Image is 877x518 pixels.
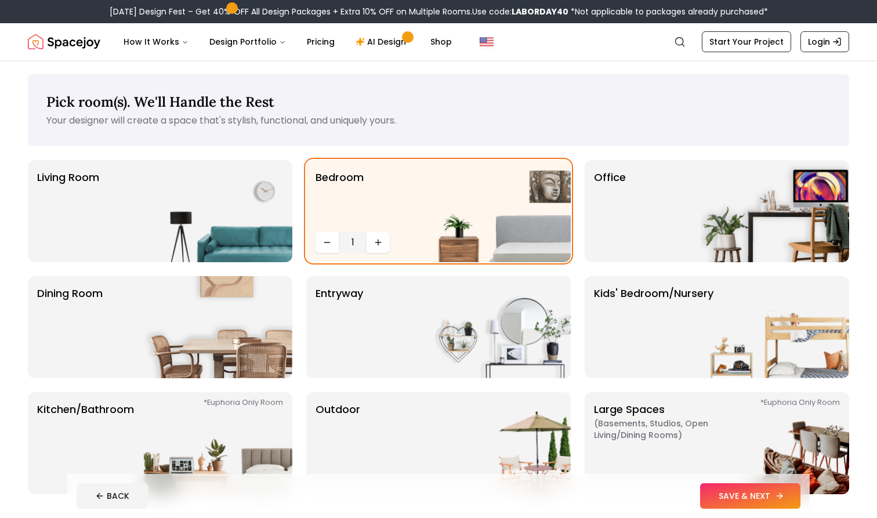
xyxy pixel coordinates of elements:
button: How It Works [114,30,198,53]
a: Shop [421,30,461,53]
p: Large Spaces [594,401,739,485]
p: Living Room [37,169,99,253]
b: LABORDAY40 [512,6,568,17]
img: Bedroom [422,160,571,262]
img: entryway [422,276,571,378]
p: entryway [316,285,363,369]
a: Pricing [298,30,344,53]
span: *Not applicable to packages already purchased* [568,6,768,17]
a: AI Design [346,30,419,53]
span: Pick room(s). We'll Handle the Rest [46,93,274,111]
a: Start Your Project [702,31,791,52]
div: [DATE] Design Fest – Get 40% OFF All Design Packages + Extra 10% OFF on Multiple Rooms. [110,6,768,17]
p: Outdoor [316,401,360,485]
nav: Global [28,23,849,60]
img: Office [701,160,849,262]
p: Bedroom [316,169,364,227]
img: Large Spaces *Euphoria Only [701,392,849,494]
p: Office [594,169,626,253]
img: Spacejoy Logo [28,30,100,53]
button: Decrease quantity [316,232,339,253]
a: Login [800,31,849,52]
p: Dining Room [37,285,103,369]
a: Spacejoy [28,30,100,53]
img: Dining Room [144,276,292,378]
span: 1 [343,236,362,249]
img: United States [480,35,494,49]
img: Outdoor [422,392,571,494]
span: Use code: [472,6,568,17]
button: BACK [77,483,148,509]
p: Kids' Bedroom/Nursery [594,285,713,369]
span: ( Basements, Studios, Open living/dining rooms ) [594,418,739,441]
button: Increase quantity [367,232,390,253]
button: Design Portfolio [200,30,295,53]
img: Kitchen/Bathroom *Euphoria Only [144,392,292,494]
p: Kitchen/Bathroom [37,401,134,485]
img: Living Room [144,160,292,262]
button: SAVE & NEXT [700,483,800,509]
img: Kids' Bedroom/Nursery [701,276,849,378]
p: Your designer will create a space that's stylish, functional, and uniquely yours. [46,114,831,128]
nav: Main [114,30,461,53]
